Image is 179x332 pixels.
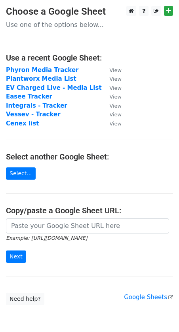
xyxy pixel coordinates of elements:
small: View [110,76,122,82]
h4: Select another Google Sheet: [6,152,173,161]
small: View [110,94,122,100]
a: View [102,66,122,74]
a: View [102,75,122,82]
a: View [102,84,122,91]
a: Google Sheets [124,294,173,301]
a: Plantworx Media List [6,75,76,82]
small: View [110,103,122,109]
small: View [110,67,122,73]
a: Need help? [6,293,44,305]
h4: Copy/paste a Google Sheet URL: [6,206,173,215]
input: Paste your Google Sheet URL here [6,218,169,233]
a: Vessev - Tracker [6,111,61,118]
small: Example: [URL][DOMAIN_NAME] [6,235,87,241]
a: Select... [6,167,36,180]
a: Easee Tracker [6,93,52,100]
a: View [102,93,122,100]
small: View [110,112,122,118]
a: View [102,102,122,109]
input: Next [6,250,26,263]
small: View [110,85,122,91]
a: Cenex list [6,120,39,127]
a: View [102,111,122,118]
p: Use one of the options below... [6,21,173,29]
h3: Choose a Google Sheet [6,6,173,17]
a: Phyron Media Tracker [6,66,79,74]
h4: Use a recent Google Sheet: [6,53,173,63]
small: View [110,121,122,127]
a: Integrals - Tracker [6,102,67,109]
a: EV Charged Live - Media List [6,84,102,91]
a: View [102,120,122,127]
